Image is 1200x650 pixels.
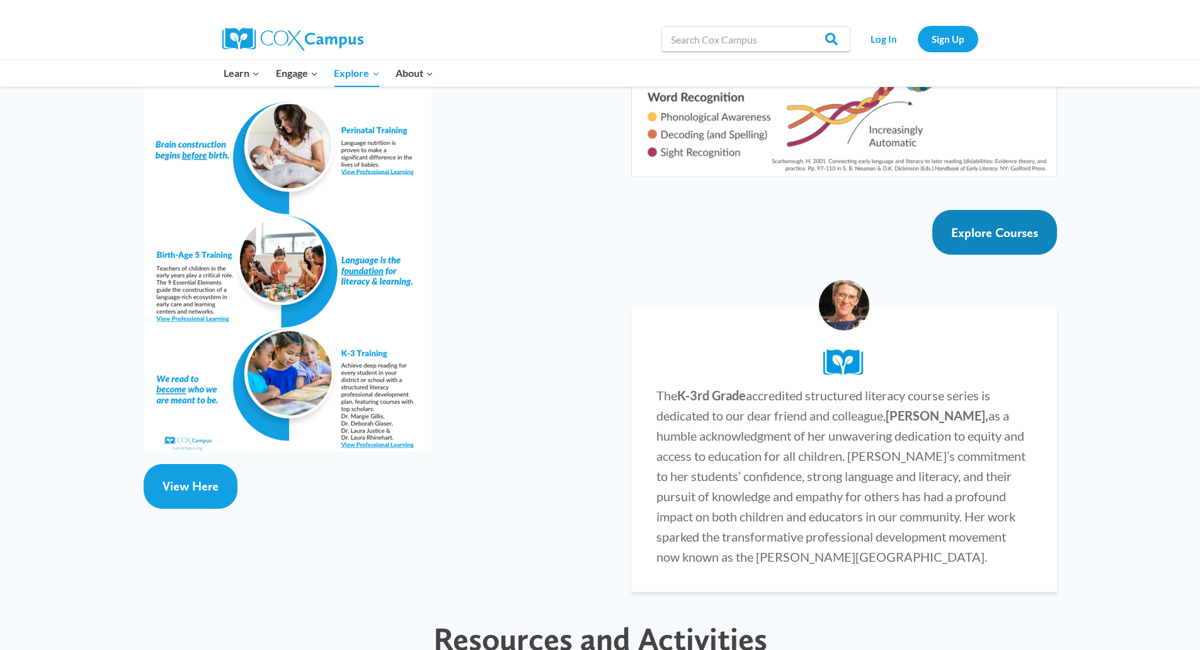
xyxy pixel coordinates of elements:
input: Search Cox Campus [661,26,850,52]
strong: K-3rd Grade [677,388,746,403]
button: Child menu of Learn [216,60,268,86]
strong: [PERSON_NAME], [886,408,988,423]
button: Child menu of Engage [268,60,326,86]
a: Sign Up [918,26,978,52]
img: Cox Campus [222,28,363,50]
span: The accredited structured literacy course series is dedicated to our dear friend and colleague, a... [656,388,1026,564]
span: View Here [163,479,219,494]
button: Child menu of About [387,60,442,86]
img: _Systems Doc - B5 [144,48,431,451]
span: Explore Courses [951,225,1038,240]
nav: Primary Navigation [216,60,442,86]
button: Child menu of Explore [326,60,388,86]
nav: Secondary Navigation [857,26,978,52]
a: View Here [144,464,237,509]
a: Log In [857,26,911,52]
a: Explore Courses [932,210,1057,255]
